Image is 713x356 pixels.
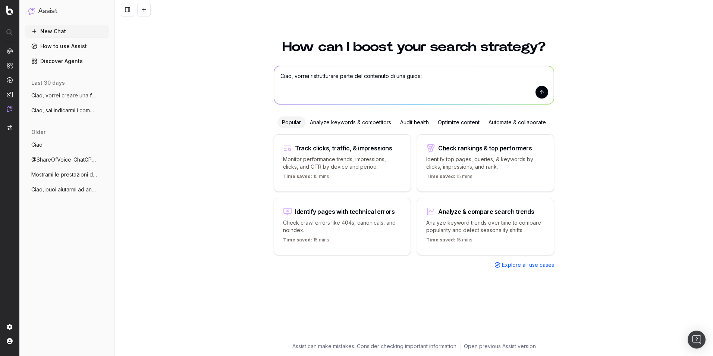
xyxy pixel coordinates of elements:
[25,104,109,116] button: Ciao, sai indicarmi i competitor di assi
[31,186,97,193] span: Ciao, puoi aiutarmi ad analizzare il tem
[283,174,312,179] span: Time saved:
[396,116,433,128] div: Audit health
[502,261,554,269] span: Explore all use cases
[7,62,13,69] img: Intelligence
[274,40,554,54] h1: How can I boost your search strategy?
[433,116,484,128] div: Optimize content
[438,145,532,151] div: Check rankings & top performers
[283,237,329,246] p: 15 mins
[305,116,396,128] div: Analyze keywords & competitors
[277,116,305,128] div: Popular
[274,66,554,104] textarea: Ciao, vorrei ristrutturare parte del contenuto di una guida:
[25,90,109,102] button: Ciao, vorrei creare una faq su questo ar
[494,261,554,269] a: Explore all use cases
[7,106,13,112] img: Assist
[31,128,45,136] span: older
[31,79,65,87] span: last 30 days
[484,116,550,128] div: Automate & collaborate
[25,40,109,52] a: How to use Assist
[426,156,545,171] p: Identify top pages, queries, & keywords by clicks, impressions, and rank.
[426,174,455,179] span: Time saved:
[426,219,545,234] p: Analyze keyword trends over time to compare popularity and detect seasonality shifts.
[25,169,109,181] button: Mostrami le prestazioni delle parole chi
[31,171,97,178] span: Mostrami le prestazioni delle parole chi
[295,145,392,151] div: Track clicks, traffic, & impressions
[25,154,109,166] button: @ShareOfVoice-ChatGPT riesci a dirmi per
[283,219,402,234] p: Check crawl errors like 404s, canonicals, and noindex.
[426,237,455,243] span: Time saved:
[7,324,13,330] img: Setting
[38,6,57,16] h1: Assist
[28,6,106,16] button: Assist
[31,107,97,114] span: Ciao, sai indicarmi i competitor di assi
[31,141,44,149] span: Ciao!
[6,6,13,15] img: Botify logo
[7,91,13,97] img: Studio
[7,48,13,54] img: Analytics
[292,343,458,350] p: Assist can make mistakes. Consider checking important information.
[25,139,109,151] button: Ciao!
[688,331,706,349] div: Open Intercom Messenger
[283,156,402,171] p: Monitor performance trends, impressions, clicks, and CTR by device and period.
[283,174,329,182] p: 15 mins
[438,209,534,215] div: Analyze & compare search trends
[7,77,13,83] img: Activation
[283,237,312,243] span: Time saved:
[7,338,13,344] img: My account
[426,174,472,182] p: 15 mins
[25,55,109,67] a: Discover Agents
[28,7,35,15] img: Assist
[25,184,109,196] button: Ciao, puoi aiutarmi ad analizzare il tem
[7,125,12,130] img: Switch project
[25,25,109,37] button: New Chat
[464,343,536,350] a: Open previous Assist version
[31,92,97,99] span: Ciao, vorrei creare una faq su questo ar
[295,209,395,215] div: Identify pages with technical errors
[31,156,97,163] span: @ShareOfVoice-ChatGPT riesci a dirmi per
[426,237,472,246] p: 15 mins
